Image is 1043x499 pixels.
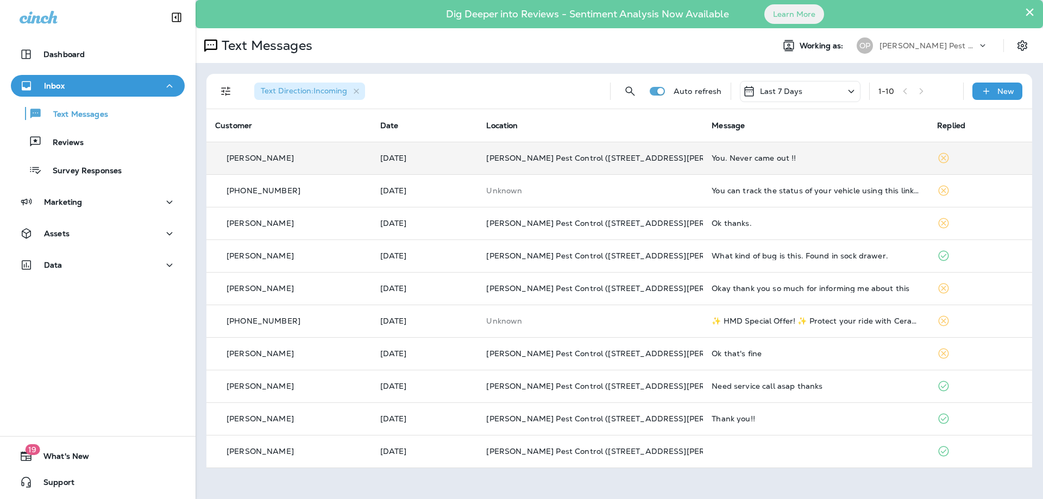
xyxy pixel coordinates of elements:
button: Survey Responses [11,159,185,181]
button: Search Messages [619,80,641,102]
button: Settings [1013,36,1032,55]
p: Sep 26, 2025 06:04 PM [380,154,469,162]
button: Support [11,471,185,493]
p: Data [44,261,62,269]
button: Close [1025,3,1035,21]
p: Text Messages [42,110,108,120]
div: OP [857,37,873,54]
p: Last 7 Days [760,87,803,96]
p: New [997,87,1014,96]
p: Text Messages [217,37,312,54]
p: Sep 26, 2025 02:03 PM [380,251,469,260]
p: This customer does not have a last location and the phone number they messaged is not assigned to... [486,186,694,195]
button: Collapse Sidebar [161,7,192,28]
p: Assets [44,229,70,238]
div: 1 - 10 [878,87,895,96]
p: Sep 25, 2025 06:39 PM [380,284,469,293]
button: Learn More [764,4,824,24]
span: 19 [25,444,40,455]
p: [PERSON_NAME] [227,414,294,423]
p: Sep 26, 2025 03:48 PM [380,219,469,228]
p: [PERSON_NAME] [227,284,294,293]
span: [PERSON_NAME] Pest Control ([STREET_ADDRESS][PERSON_NAME]) [486,153,756,163]
span: [PERSON_NAME] Pest Control ([STREET_ADDRESS][PERSON_NAME]) [486,381,756,391]
p: Sep 22, 2025 06:35 AM [380,447,469,456]
p: Sep 22, 2025 06:37 PM [380,382,469,390]
span: [PERSON_NAME] Pest Control ([STREET_ADDRESS][PERSON_NAME]) [486,251,756,261]
div: Ok that's fine [712,349,920,358]
button: 19What's New [11,445,185,467]
div: ✨ HMD Special Offer! ✨ Protect your ride with Ceramic Windshield Tint for just $125 (70% only). ⏳... [712,317,920,325]
span: Working as: [800,41,846,50]
div: Thank you!! [712,414,920,423]
p: [PHONE_NUMBER] [227,317,300,325]
span: [PERSON_NAME] Pest Control ([STREET_ADDRESS][PERSON_NAME]) [486,283,756,293]
p: This customer does not have a last location and the phone number they messaged is not assigned to... [486,317,694,325]
button: Marketing [11,191,185,213]
button: Reviews [11,130,185,153]
div: You can track the status of your vehicle using this link:https://discountti.re/4nWd7Ro [712,186,920,195]
div: You. Never came out !! [712,154,920,162]
p: Dashboard [43,50,85,59]
button: Text Messages [11,102,185,125]
button: Inbox [11,75,185,97]
span: Date [380,121,399,130]
p: [PERSON_NAME] [227,219,294,228]
p: Dig Deeper into Reviews - Sentiment Analysis Now Available [414,12,761,16]
span: Support [33,478,74,491]
p: [PERSON_NAME] [227,154,294,162]
button: Data [11,254,185,276]
p: Reviews [42,138,84,148]
span: [PERSON_NAME] Pest Control ([STREET_ADDRESS][PERSON_NAME]) [486,218,756,228]
span: What's New [33,452,89,465]
span: Text Direction : Incoming [261,86,347,96]
div: Okay thank you so much for informing me about this [712,284,920,293]
button: Dashboard [11,43,185,65]
p: [PHONE_NUMBER] [227,186,300,195]
span: Customer [215,121,252,130]
span: [PERSON_NAME] Pest Control ([STREET_ADDRESS][PERSON_NAME]) [486,349,756,358]
button: Assets [11,223,185,244]
p: Auto refresh [674,87,722,96]
p: Sep 26, 2025 04:02 PM [380,186,469,195]
p: [PERSON_NAME] [227,349,294,358]
button: Filters [215,80,237,102]
p: [PERSON_NAME] [227,251,294,260]
p: [PERSON_NAME] [227,447,294,456]
div: Text Direction:Incoming [254,83,365,100]
span: [PERSON_NAME] Pest Control ([STREET_ADDRESS][PERSON_NAME]) [486,414,756,424]
div: Ok thanks. [712,219,920,228]
p: [PERSON_NAME] Pest Control [879,41,977,50]
span: Location [486,121,518,130]
p: Sep 24, 2025 01:56 PM [380,317,469,325]
p: [PERSON_NAME] [227,382,294,390]
span: Message [712,121,745,130]
p: Marketing [44,198,82,206]
p: Sep 22, 2025 09:51 AM [380,414,469,423]
p: Sep 23, 2025 08:28 AM [380,349,469,358]
div: What kind of bug is this. Found in sock drawer. [712,251,920,260]
p: Survey Responses [42,166,122,176]
p: Inbox [44,81,65,90]
div: Need service call asap thanks [712,382,920,390]
span: [PERSON_NAME] Pest Control ([STREET_ADDRESS][PERSON_NAME]) [486,446,756,456]
span: Replied [937,121,965,130]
